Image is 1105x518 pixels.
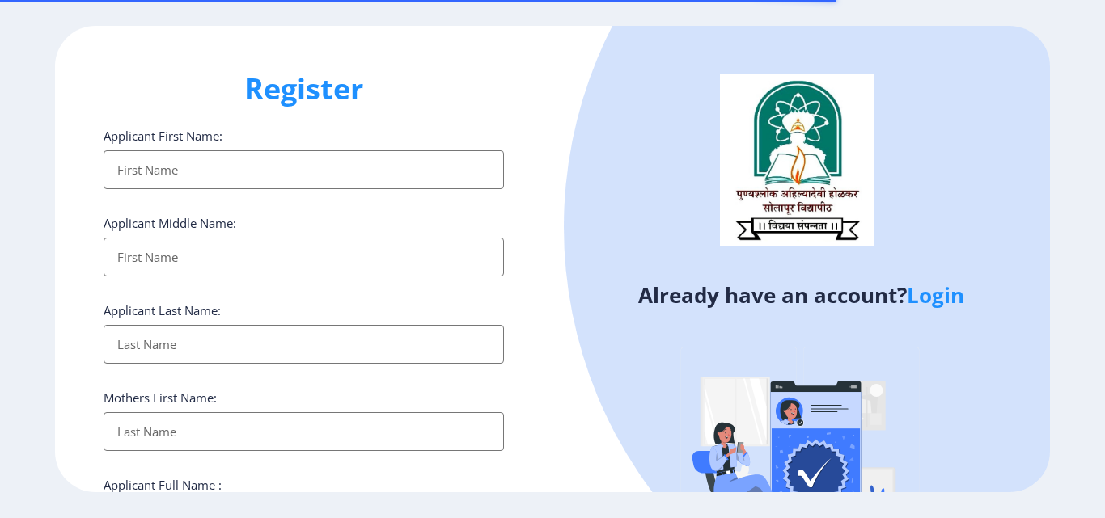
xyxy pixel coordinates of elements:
[104,325,504,364] input: Last Name
[907,280,964,310] a: Login
[104,150,504,189] input: First Name
[104,238,504,276] input: First Name
[104,302,221,318] label: Applicant Last Name:
[565,282,1038,308] h4: Already have an account?
[104,128,222,144] label: Applicant First Name:
[104,477,222,509] label: Applicant Full Name : (As on marksheet)
[104,215,236,231] label: Applicant Middle Name:
[104,69,504,108] h1: Register
[104,390,217,406] label: Mothers First Name:
[104,412,504,451] input: Last Name
[720,74,874,246] img: logo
